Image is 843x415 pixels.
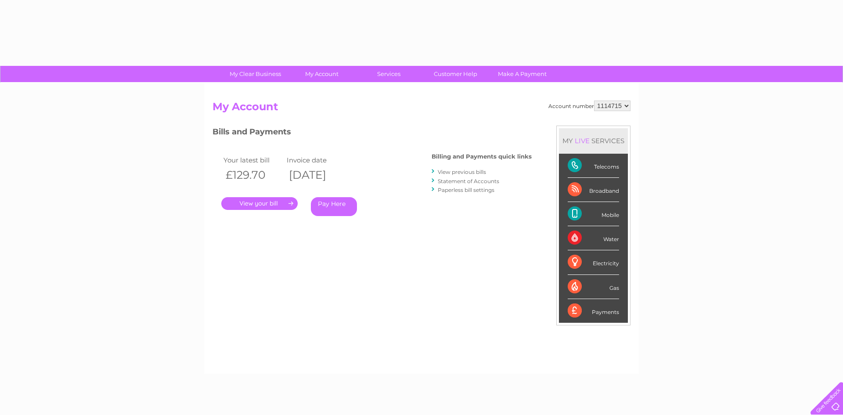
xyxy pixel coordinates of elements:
div: Electricity [568,250,619,274]
h2: My Account [213,101,630,117]
div: Payments [568,299,619,323]
td: Your latest bill [221,154,285,166]
div: Gas [568,275,619,299]
a: Statement of Accounts [438,178,499,184]
td: Invoice date [285,154,348,166]
a: My Clear Business [219,66,292,82]
a: Customer Help [419,66,492,82]
h4: Billing and Payments quick links [432,153,532,160]
h3: Bills and Payments [213,126,532,141]
div: MY SERVICES [559,128,628,153]
a: . [221,197,298,210]
th: £129.70 [221,166,285,184]
div: Water [568,226,619,250]
div: LIVE [573,137,591,145]
a: My Account [286,66,358,82]
div: Mobile [568,202,619,226]
th: [DATE] [285,166,348,184]
div: Broadband [568,178,619,202]
a: Paperless bill settings [438,187,494,193]
a: Pay Here [311,197,357,216]
a: Services [353,66,425,82]
div: Telecoms [568,154,619,178]
a: View previous bills [438,169,486,175]
div: Account number [548,101,630,111]
a: Make A Payment [486,66,558,82]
